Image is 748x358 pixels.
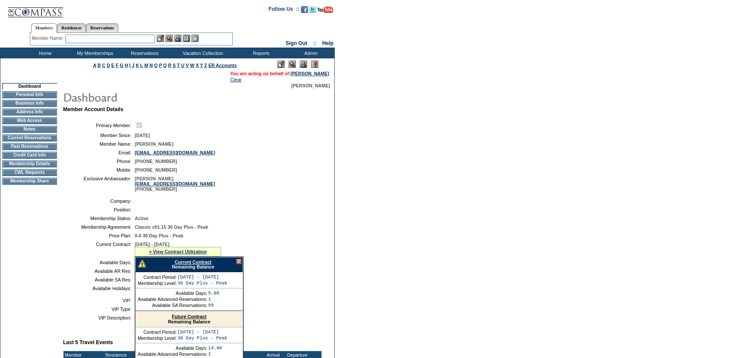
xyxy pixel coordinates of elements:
[208,345,222,351] td: 14.00
[159,63,162,68] a: P
[163,63,167,68] a: Q
[135,141,173,147] span: [PERSON_NAME]
[191,35,199,42] img: b_calculator.gif
[138,303,207,308] td: Available SA Reservations:
[67,167,131,173] td: Mobile:
[67,176,131,192] td: Exclusive Ambassador:
[138,352,207,357] td: Available Advanced Reservations:
[135,257,243,272] div: Remaining Balance
[2,178,57,185] td: Membership Share
[67,150,131,155] td: Email:
[135,176,215,192] span: [PERSON_NAME] [PHONE_NUMBER]
[149,249,207,254] a: » View Contract Utilization
[135,242,169,247] span: [DATE] - [DATE]
[177,281,227,286] td: 30 Day Plus - Peak
[57,23,86,32] a: Residences
[138,260,146,268] img: There are insufficient days and/or tokens to cover this reservation
[136,63,139,68] a: K
[93,63,96,68] a: A
[2,83,57,89] td: Dashboard
[177,329,227,335] td: [DATE] - [DATE]
[135,150,215,155] a: [EMAIL_ADDRESS][DOMAIN_NAME]
[208,303,219,308] td: 99
[135,216,149,221] span: Active
[31,23,57,33] a: Members
[204,63,207,68] a: Z
[67,133,131,138] td: Member Since:
[19,48,69,58] td: Home
[129,63,130,68] a: I
[313,40,317,46] span: ::
[138,345,207,351] td: Available Days:
[116,63,119,68] a: F
[301,6,308,13] img: Become our fan on Facebook
[132,63,134,68] a: J
[309,9,316,14] a: Follow us on Twitter
[208,297,219,302] td: 1
[168,63,171,68] a: R
[120,63,123,68] a: G
[67,233,131,238] td: Price Plan:
[138,329,177,335] td: Contract Period:
[2,100,57,107] td: Business Info
[177,63,180,68] a: T
[111,63,114,68] a: E
[63,88,235,105] img: pgTtlDashboard.gif
[135,224,208,230] span: Classic v01.15 30 Day Plus - Peak
[285,40,307,46] a: Sign Out
[301,9,308,14] a: Become our fan on Facebook
[67,286,131,291] td: Available Holidays:
[173,63,176,68] a: S
[135,167,177,173] span: [PHONE_NUMBER]
[309,6,316,13] img: Follow us on Twitter
[174,259,211,265] a: Current Contract
[86,23,118,32] a: Reservations
[2,160,57,167] td: Membership Details
[67,198,131,204] td: Company:
[177,336,227,341] td: 30 Day Plus - Peak
[67,307,131,312] td: VIP Type:
[135,159,177,164] span: [PHONE_NUMBER]
[67,141,131,147] td: Member Name:
[292,83,330,88] span: [PERSON_NAME]
[183,35,190,42] img: Reservations
[200,63,203,68] a: Y
[2,143,57,150] td: Past Reservations
[235,48,285,58] td: Reports
[63,339,113,345] b: Last 5 Travel Events
[67,242,131,256] td: Current Contract:
[2,109,57,115] td: Address Info
[138,297,207,302] td: Available Advanced Reservations:
[144,63,148,68] a: M
[67,315,131,320] td: VIP Description:
[149,63,153,68] a: N
[67,216,131,221] td: Membership Status:
[2,117,57,124] td: Web Access
[157,35,164,42] img: b_edit.gif
[32,35,65,42] div: Member Name:
[230,77,241,82] a: Clear
[67,298,131,303] td: VIP:
[196,63,199,68] a: X
[63,106,124,112] b: Member Account Details
[67,224,131,230] td: Membership Agreement:
[277,61,285,68] img: Edit Mode
[138,281,177,286] td: Membership Level:
[311,61,318,68] img: Log Concern/Member Elevation
[135,233,184,238] span: 0-0 30 Day Plus - Peak
[288,61,296,68] img: View Mode
[67,121,131,129] td: Primary Member:
[285,48,335,58] td: Admin
[2,126,57,133] td: Notes
[172,314,206,319] a: Future Contract
[2,91,57,98] td: Personal Info
[67,260,131,265] td: Available Days:
[102,63,105,68] a: C
[317,6,333,13] img: Subscribe to our YouTube Channel
[69,48,119,58] td: My Memberships
[181,63,184,68] a: U
[67,268,131,274] td: Available AR Res:
[135,133,150,138] span: [DATE]
[135,181,215,186] a: [EMAIL_ADDRESS][DOMAIN_NAME]
[174,35,181,42] img: Impersonate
